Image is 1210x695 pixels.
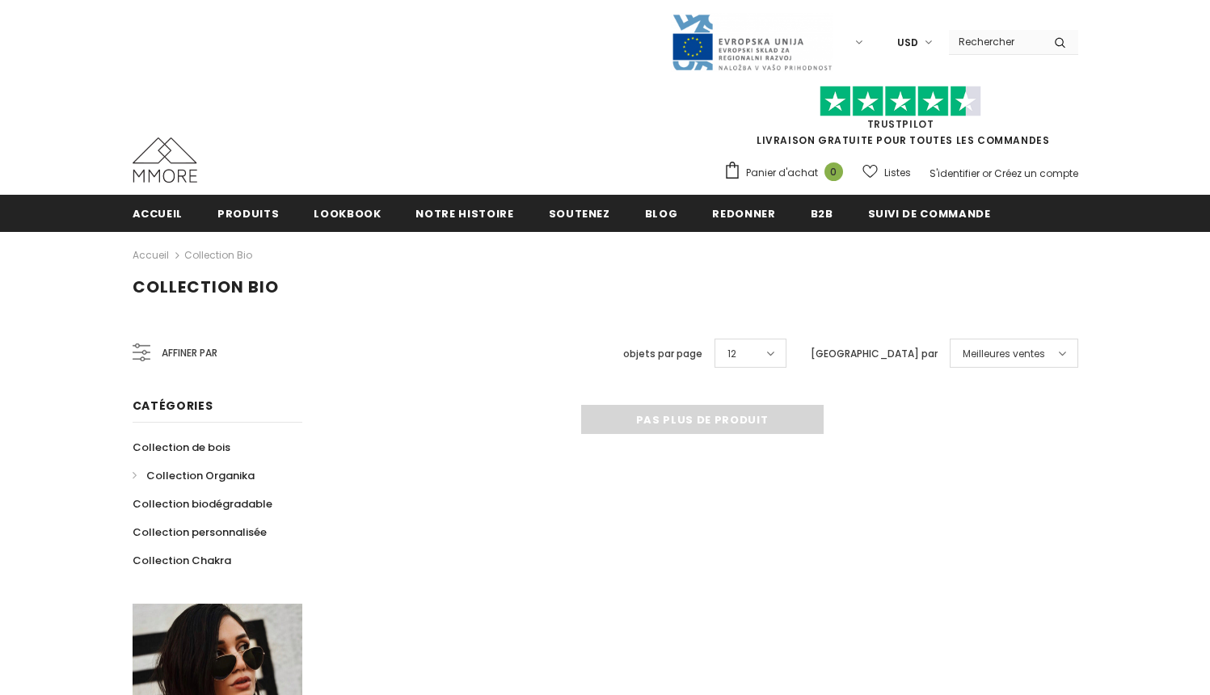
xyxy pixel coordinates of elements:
[133,246,169,265] a: Accueil
[811,206,833,221] span: B2B
[884,165,911,181] span: Listes
[645,195,678,231] a: Blog
[549,206,610,221] span: soutenez
[645,206,678,221] span: Blog
[133,206,183,221] span: Accueil
[314,195,381,231] a: Lookbook
[217,206,279,221] span: Produits
[811,346,938,362] label: [GEOGRAPHIC_DATA] par
[963,346,1045,362] span: Meilleures ventes
[897,35,918,51] span: USD
[824,162,843,181] span: 0
[133,440,230,455] span: Collection de bois
[712,206,775,221] span: Redonner
[415,206,513,221] span: Notre histoire
[133,276,279,298] span: Collection Bio
[820,86,981,117] img: Faites confiance aux étoiles pilotes
[162,344,217,362] span: Affiner par
[862,158,911,187] a: Listes
[133,433,230,461] a: Collection de bois
[133,137,197,183] img: Cas MMORE
[746,165,818,181] span: Panier d'achat
[133,490,272,518] a: Collection biodégradable
[949,30,1042,53] input: Search Site
[723,93,1078,147] span: LIVRAISON GRATUITE POUR TOUTES LES COMMANDES
[133,496,272,512] span: Collection biodégradable
[415,195,513,231] a: Notre histoire
[671,35,833,48] a: Javni Razpis
[146,468,255,483] span: Collection Organika
[133,461,255,490] a: Collection Organika
[133,398,213,414] span: Catégories
[184,248,252,262] a: Collection Bio
[133,195,183,231] a: Accueil
[217,195,279,231] a: Produits
[868,206,991,221] span: Suivi de commande
[133,518,267,546] a: Collection personnalisée
[727,346,736,362] span: 12
[723,161,851,185] a: Panier d'achat 0
[712,195,775,231] a: Redonner
[868,195,991,231] a: Suivi de commande
[930,166,980,180] a: S'identifier
[549,195,610,231] a: soutenez
[623,346,702,362] label: objets par page
[671,13,833,72] img: Javni Razpis
[133,524,267,540] span: Collection personnalisée
[811,195,833,231] a: B2B
[133,553,231,568] span: Collection Chakra
[314,206,381,221] span: Lookbook
[994,166,1078,180] a: Créez un compte
[867,117,934,131] a: TrustPilot
[982,166,992,180] span: or
[133,546,231,575] a: Collection Chakra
